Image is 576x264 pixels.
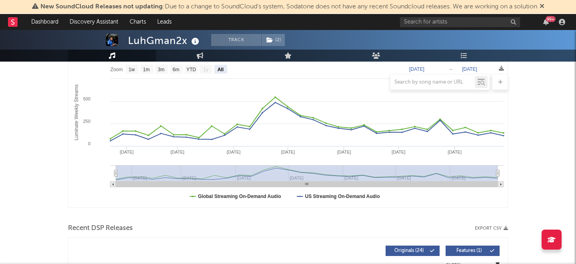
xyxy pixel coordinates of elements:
text: [DATE] [462,66,477,72]
text: Global Streaming On-Demand Audio [198,194,281,199]
text: [DATE] [227,150,241,154]
button: 99+ [543,19,549,25]
button: (2) [262,34,285,46]
text: 6m [173,67,180,72]
input: Search for artists [400,17,520,27]
span: New SoundCloud Releases not updating [40,4,163,10]
span: : Due to a change to SoundCloud's system, Sodatone does not have any recent Soundcloud releases. ... [40,4,537,10]
span: Features ( 1 ) [451,248,488,253]
span: Originals ( 24 ) [391,248,428,253]
a: Discovery Assistant [64,14,124,30]
text: 500 [83,96,90,101]
text: 0 [88,141,90,146]
text: [DATE] [392,150,406,154]
text: 3m [158,67,165,72]
a: Dashboard [26,14,64,30]
button: Originals(24) [386,246,440,256]
text: All [218,67,224,72]
text: YTD [186,67,196,72]
a: Charts [124,14,152,30]
text: Luminate Weekly Streams [74,84,79,140]
div: 99 + [546,16,556,22]
text: [DATE] [337,150,351,154]
text: [DATE] [448,150,462,154]
input: Search by song name or URL [390,79,475,86]
text: [DATE] [120,150,134,154]
text: 250 [83,119,90,124]
text: [DATE] [170,150,184,154]
text: Zoom [110,67,123,72]
text: 1w [129,67,135,72]
span: Recent DSP Releases [68,224,133,233]
text: [DATE] [409,66,424,72]
text: 1y [203,67,208,72]
text: US Streaming On-Demand Audio [305,194,380,199]
span: Dismiss [540,4,544,10]
svg: Luminate Weekly Consumption [68,47,508,207]
button: Track [211,34,261,46]
button: Features(1) [446,246,500,256]
span: ( 2 ) [261,34,285,46]
div: LuhGman2x [128,34,201,47]
text: → [448,66,453,72]
a: Leads [152,14,177,30]
text: [DATE] [281,150,295,154]
button: Export CSV [475,226,508,231]
text: 1m [143,67,150,72]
